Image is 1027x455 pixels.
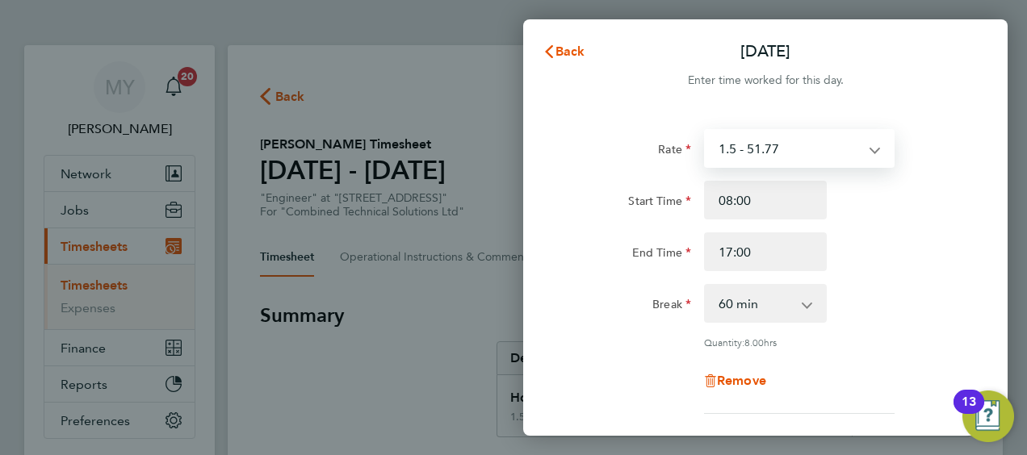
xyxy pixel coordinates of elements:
[704,181,827,219] input: E.g. 08:00
[555,44,585,59] span: Back
[704,374,766,387] button: Remove
[704,232,827,271] input: E.g. 18:00
[962,402,976,423] div: 13
[704,336,895,349] div: Quantity: hrs
[658,142,691,161] label: Rate
[740,40,790,63] p: [DATE]
[652,297,691,316] label: Break
[632,245,691,265] label: End Time
[962,390,1014,442] button: Open Resource Center, 13 new notifications
[717,373,766,388] span: Remove
[628,194,691,213] label: Start Time
[744,336,764,349] span: 8.00
[526,35,602,68] button: Back
[523,71,1008,90] div: Enter time worked for this day.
